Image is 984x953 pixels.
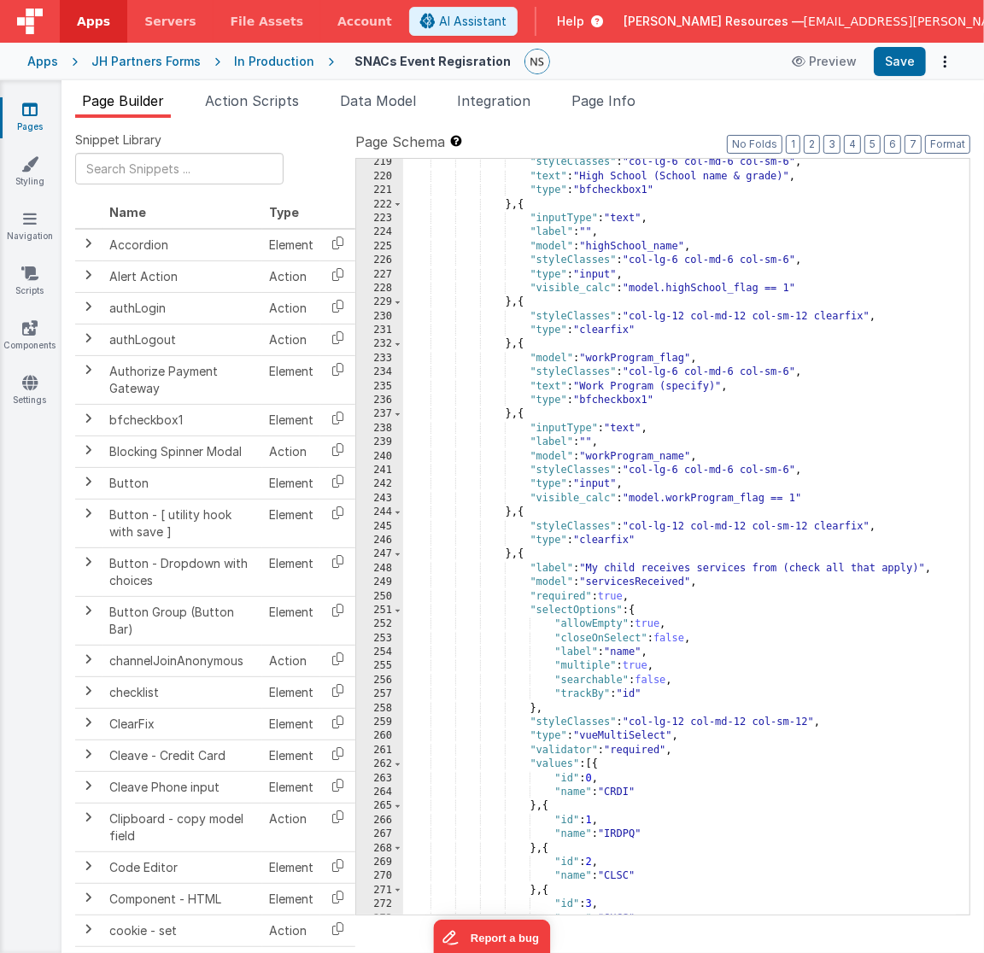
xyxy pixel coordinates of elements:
[102,740,262,771] td: Cleave - Credit Card
[234,53,314,70] div: In Production
[356,534,403,547] div: 246
[102,803,262,851] td: Clipboard - copy model field
[262,676,320,708] td: Element
[262,355,320,404] td: Element
[262,260,320,292] td: Action
[356,897,403,911] div: 272
[262,596,320,645] td: Element
[102,676,262,708] td: checklist
[356,562,403,576] div: 248
[102,292,262,324] td: authLogin
[874,47,926,76] button: Save
[356,757,403,771] div: 262
[356,814,403,827] div: 266
[844,135,861,154] button: 4
[356,422,403,436] div: 238
[262,467,320,499] td: Element
[356,337,403,351] div: 232
[409,7,518,36] button: AI Assistant
[356,617,403,631] div: 252
[262,851,320,883] td: Element
[356,842,403,856] div: 268
[356,365,403,379] div: 234
[356,324,403,337] div: 231
[356,506,403,519] div: 244
[102,355,262,404] td: Authorize Payment Gateway
[356,407,403,421] div: 237
[356,352,403,365] div: 233
[356,254,403,267] div: 226
[864,135,881,154] button: 5
[262,547,320,596] td: Element
[356,856,403,869] div: 269
[262,292,320,324] td: Action
[457,92,530,109] span: Integration
[624,13,804,30] span: [PERSON_NAME] Resources —
[102,851,262,883] td: Code Editor
[262,324,320,355] td: Action
[269,205,299,219] span: Type
[356,170,403,184] div: 220
[571,92,635,109] span: Page Info
[102,229,262,261] td: Accordion
[91,53,201,70] div: JH Partners Forms
[102,324,262,355] td: authLogout
[355,132,445,152] span: Page Schema
[262,499,320,547] td: Element
[356,295,403,309] div: 229
[356,786,403,799] div: 264
[262,229,320,261] td: Element
[102,883,262,915] td: Component - HTML
[356,268,403,282] div: 227
[262,771,320,803] td: Element
[782,48,867,75] button: Preview
[102,596,262,645] td: Button Group (Button Bar)
[356,576,403,589] div: 249
[727,135,782,154] button: No Folds
[356,198,403,212] div: 222
[356,687,403,701] div: 257
[27,53,58,70] div: Apps
[340,92,416,109] span: Data Model
[356,492,403,506] div: 243
[231,13,304,30] span: File Assets
[823,135,840,154] button: 3
[356,604,403,617] div: 251
[262,883,320,915] td: Element
[356,155,403,169] div: 219
[356,772,403,786] div: 263
[356,799,403,813] div: 265
[804,135,820,154] button: 2
[356,729,403,743] div: 260
[102,771,262,803] td: Cleave Phone input
[356,884,403,897] div: 271
[356,520,403,534] div: 245
[262,708,320,740] td: Element
[356,869,403,883] div: 270
[75,132,161,149] span: Snippet Library
[262,740,320,771] td: Element
[356,547,403,561] div: 247
[557,13,584,30] span: Help
[262,645,320,676] td: Action
[356,477,403,491] div: 242
[102,547,262,596] td: Button - Dropdown with choices
[77,13,110,30] span: Apps
[356,380,403,394] div: 235
[102,645,262,676] td: channelJoinAnonymous
[262,436,320,467] td: Action
[262,404,320,436] td: Element
[356,394,403,407] div: 236
[884,135,901,154] button: 6
[356,674,403,687] div: 256
[356,184,403,197] div: 221
[102,915,262,946] td: cookie - set
[356,450,403,464] div: 240
[102,467,262,499] td: Button
[102,499,262,547] td: Button - [ utility hook with save ]
[102,708,262,740] td: ClearFix
[144,13,196,30] span: Servers
[102,404,262,436] td: bfcheckbox1
[356,436,403,449] div: 239
[356,282,403,295] div: 228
